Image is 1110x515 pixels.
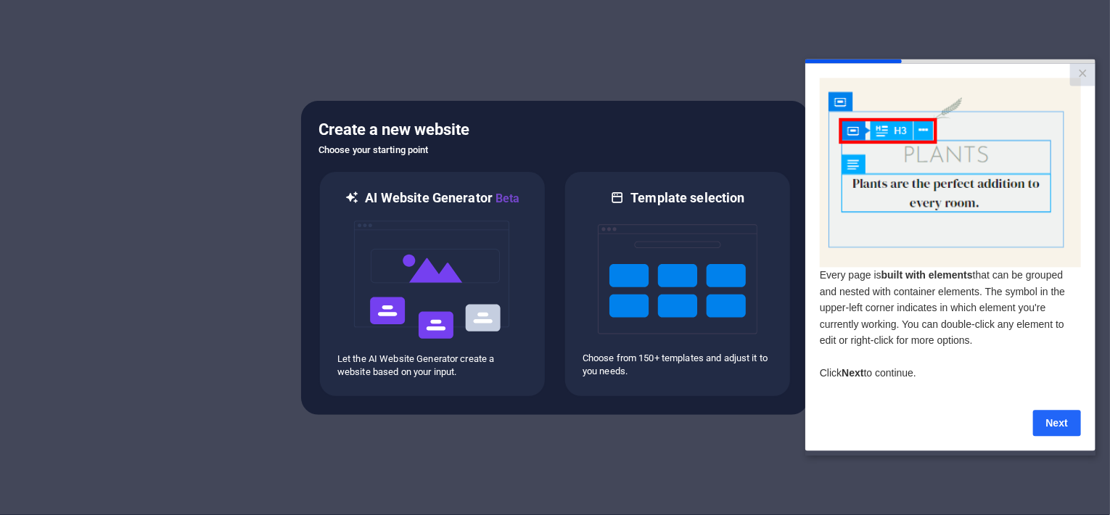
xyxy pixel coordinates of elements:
span: Every page is that can be grouped and nested with container elements. The symbol in the upper-lef... [15,210,260,287]
p: Let the AI Website Generator create a website based on your input. [337,353,527,379]
a: Close modal [265,4,290,27]
h6: Choose your starting point [318,141,792,159]
span: Beta [493,191,520,205]
span: to continue. [59,308,111,320]
span: Next [36,308,58,320]
a: Next [228,351,276,377]
span: Click [15,308,36,320]
div: Template selectionChoose from 150+ templates and adjust it to you needs. [564,170,792,397]
p: Choose from 150+ templates and adjust it to you needs. [583,352,773,378]
img: ai [353,207,512,353]
h6: AI Website Generator [365,189,519,207]
strong: built with elements [76,210,168,222]
h6: Template selection [630,189,744,207]
h5: Create a new website [318,118,792,141]
div: AI Website GeneratorBetaaiLet the AI Website Generator create a website based on your input. [318,170,546,397]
